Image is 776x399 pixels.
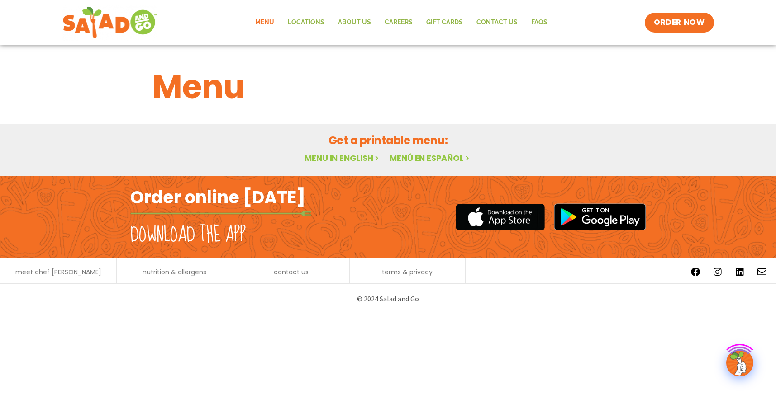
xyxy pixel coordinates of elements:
[554,203,646,230] img: google_play
[152,62,624,111] h1: Menu
[281,12,331,33] a: Locations
[15,269,101,275] a: meet chef [PERSON_NAME]
[130,211,311,216] img: fork
[654,17,705,28] span: ORDER NOW
[645,13,714,33] a: ORDER NOW
[456,202,545,232] img: appstore
[152,132,624,148] h2: Get a printable menu:
[390,152,471,164] a: Menú en español
[378,12,419,33] a: Careers
[470,12,524,33] a: Contact Us
[524,12,554,33] a: FAQs
[274,269,309,275] a: contact us
[248,12,554,33] nav: Menu
[62,5,158,41] img: new-SAG-logo-768×292
[419,12,470,33] a: GIFT CARDS
[135,293,642,305] p: © 2024 Salad and Go
[382,269,433,275] a: terms & privacy
[331,12,378,33] a: About Us
[143,269,206,275] a: nutrition & allergens
[130,222,246,248] h2: Download the app
[130,186,305,208] h2: Order online [DATE]
[248,12,281,33] a: Menu
[305,152,381,164] a: Menu in English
